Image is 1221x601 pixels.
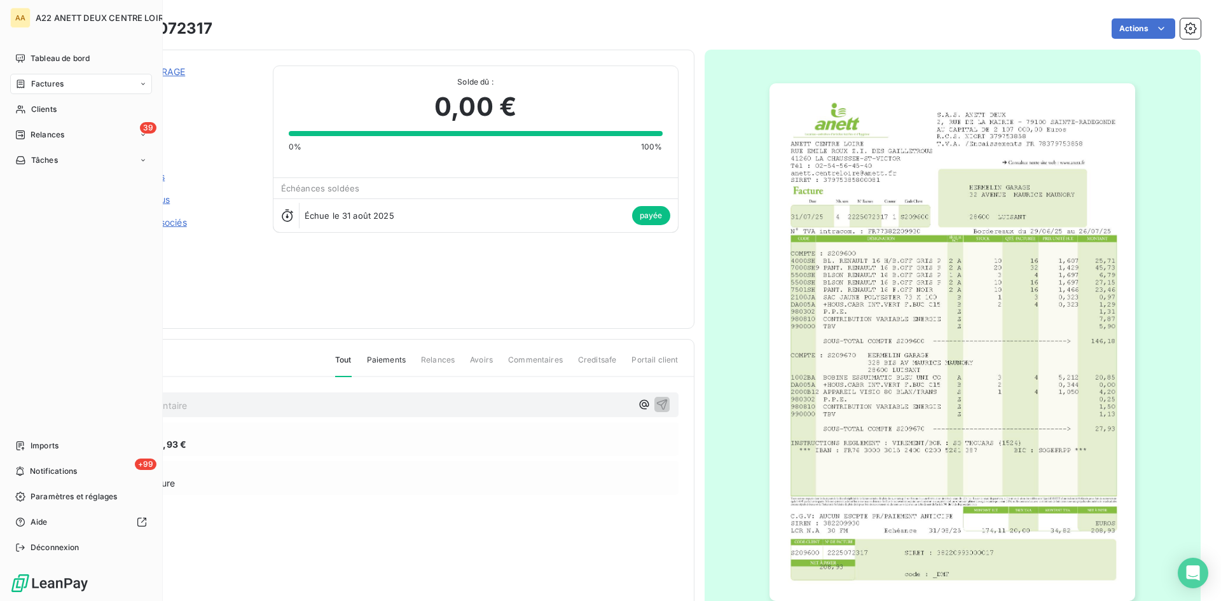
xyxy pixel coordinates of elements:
[146,438,186,451] span: 208,93 €
[10,48,152,69] a: Tableau de bord
[140,122,156,134] span: 39
[31,440,59,452] span: Imports
[31,516,48,528] span: Aide
[31,104,57,115] span: Clients
[631,354,678,376] span: Portail client
[10,150,152,170] a: Tâches
[367,354,406,376] span: Paiements
[335,354,352,377] span: Tout
[31,542,79,553] span: Déconnexion
[289,141,301,153] span: 0%
[578,354,617,376] span: Creditsafe
[281,183,360,193] span: Échéances soldées
[10,8,31,28] div: AA
[1112,18,1175,39] button: Actions
[289,76,663,88] span: Solde dû :
[135,459,156,470] span: +99
[1178,558,1208,588] div: Open Intercom Messenger
[632,206,670,225] span: payée
[769,83,1135,601] img: invoice_thumbnail
[10,99,152,120] a: Clients
[31,129,64,141] span: Relances
[10,512,152,532] a: Aide
[36,13,169,23] span: A22 ANETT DEUX CENTRE LOIRE
[119,17,212,40] h3: 2225072317
[641,141,663,153] span: 100%
[10,573,89,593] img: Logo LeanPay
[31,155,58,166] span: Tâches
[31,78,64,90] span: Factures
[10,487,152,507] a: Paramètres et réglages
[421,354,455,376] span: Relances
[10,125,152,145] a: 39Relances
[470,354,493,376] span: Avoirs
[30,466,77,477] span: Notifications
[305,211,394,221] span: Échue le 31 août 2025
[10,436,152,456] a: Imports
[434,88,516,126] span: 0,00 €
[31,491,117,502] span: Paramètres et réglages
[100,81,258,91] span: C220209600
[31,53,90,64] span: Tableau de bord
[508,354,563,376] span: Commentaires
[10,74,152,94] a: Factures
